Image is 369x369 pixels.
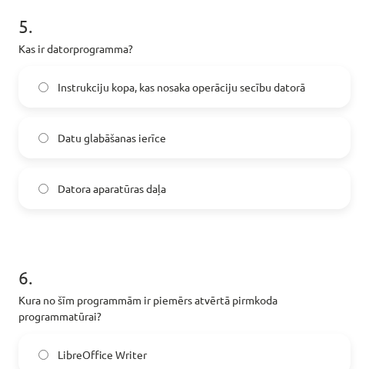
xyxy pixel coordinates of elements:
p: Kura no šīm programmām ir piemērs atvērtā pirmkoda programmatūrai? [18,292,351,324]
span: Instrukciju kopa, kas nosaka operāciju secību datorā [58,79,305,95]
span: Datu glabāšanas ierīce [58,130,166,146]
input: Instrukciju kopa, kas nosaka operāciju secību datorā [38,82,48,92]
input: Datora aparatūras daļa [38,184,48,194]
input: Datu glabāšanas ierīce [38,133,48,143]
h1: 6 . [18,240,351,288]
span: LibreOffice Writer [58,347,147,363]
p: Kas ir datorprogramma? [18,41,351,57]
input: LibreOffice Writer [38,350,48,360]
span: Datora aparatūras daļa [58,181,166,197]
